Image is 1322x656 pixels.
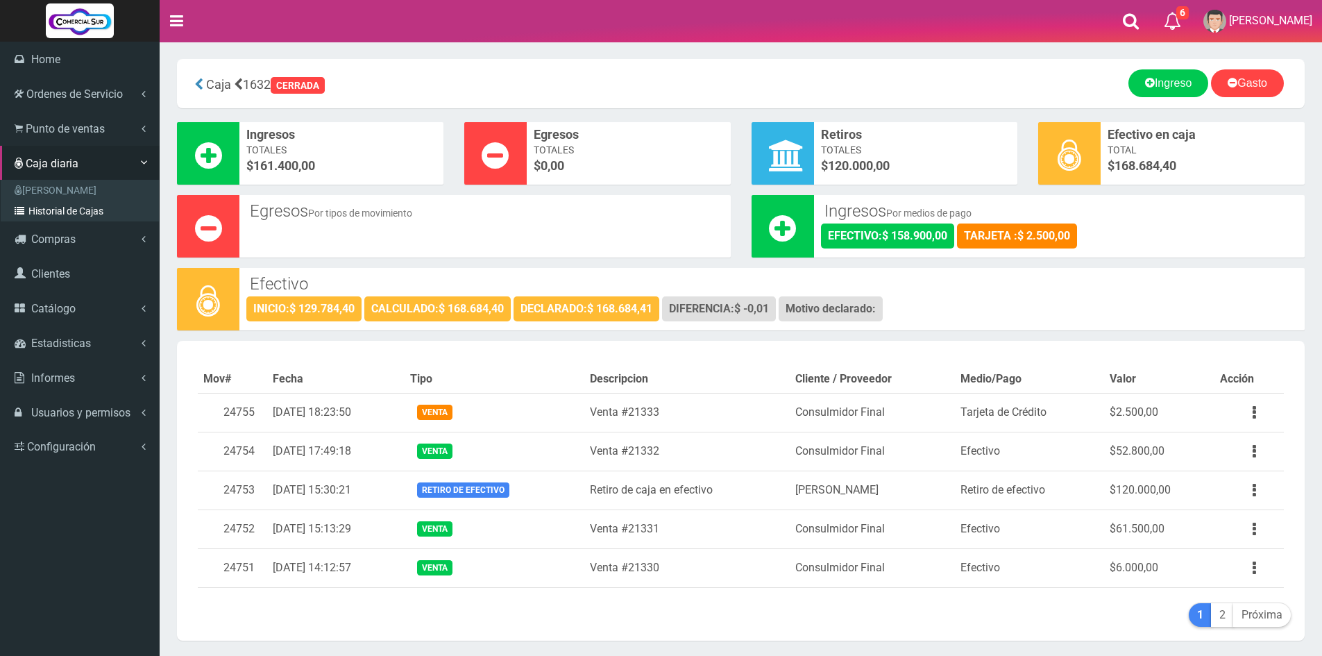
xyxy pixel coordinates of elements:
div: DECLARADO: [514,296,659,321]
td: [DATE] 14:12:57 [267,548,405,587]
td: [PERSON_NAME] [790,471,955,510]
img: User Image [1203,10,1226,33]
a: [PERSON_NAME] [4,180,159,201]
span: $ [246,157,437,175]
th: Tipo [405,366,585,393]
b: 1 [1197,608,1203,621]
span: Punto de ventas [26,122,105,135]
td: Consulmidor Final [790,393,955,432]
span: Compras [31,233,76,246]
td: $6.000,00 [1104,548,1215,587]
font: 161.400,00 [253,158,315,173]
font: 120.000,00 [828,158,890,173]
span: [PERSON_NAME] [1229,14,1312,27]
span: Venta [417,405,452,419]
td: Venta #21332 [584,432,790,471]
a: 2 [1211,603,1234,628]
span: Caja diaria [26,157,78,170]
span: Egresos [534,126,724,144]
th: Valor [1104,366,1215,393]
td: [DATE] 17:49:18 [267,432,405,471]
span: Catálogo [31,302,76,315]
span: Total [1108,143,1298,157]
div: 1632 [187,69,557,98]
div: CALCULADO: [364,296,511,321]
span: Totales [534,143,724,157]
td: Retiro de efectivo [955,471,1104,510]
span: $ [1108,157,1298,175]
strong: $ 2.500,00 [1017,229,1070,242]
div: CERRADA [271,77,325,94]
td: Efectivo [955,432,1104,471]
span: Informes [31,371,75,385]
span: Venta [417,444,452,458]
span: Home [31,53,60,66]
td: 24754 [198,432,267,471]
td: Venta #21330 [584,548,790,587]
td: Efectivo [955,510,1104,548]
span: Venta [417,560,452,575]
span: Ingresos [246,126,437,144]
small: Por medios de pago [886,208,972,219]
a: Próxima [1233,603,1291,628]
span: Caja [206,77,231,92]
strong: $ 168.684,41 [587,302,652,315]
a: Historial de Cajas [4,201,159,221]
span: Ordenes de Servicio [26,87,123,101]
strong: $ -0,01 [734,302,769,315]
span: Clientes [31,267,70,280]
span: $ [534,157,724,175]
th: Medio/Pago [955,366,1104,393]
small: Por tipos de movimiento [308,208,412,219]
font: 0,00 [541,158,564,173]
th: Cliente / Proveedor [790,366,955,393]
td: 24751 [198,548,267,587]
span: Retiro de efectivo [417,482,509,497]
span: 168.684,40 [1115,158,1176,173]
span: Configuración [27,440,96,453]
td: Consulmidor Final [790,548,955,587]
td: Venta #21333 [584,393,790,432]
h3: Efectivo [250,275,1294,293]
td: $52.800,00 [1104,432,1215,471]
strong: $ 168.684,40 [439,302,504,315]
td: 24753 [198,471,267,510]
td: [DATE] 18:23:50 [267,393,405,432]
img: Logo grande [46,3,114,38]
td: [DATE] 15:13:29 [267,510,405,548]
span: Venta [417,521,452,536]
span: Estadisticas [31,337,91,350]
span: Usuarios y permisos [31,406,130,419]
td: Retiro de caja en efectivo [584,471,790,510]
span: $ [821,157,1011,175]
span: Retiros [821,126,1011,144]
td: Consulmidor Final [790,510,955,548]
td: Tarjeta de Crédito [955,393,1104,432]
th: Mov# [198,366,267,393]
td: $61.500,00 [1104,510,1215,548]
td: [DATE] 15:30:21 [267,471,405,510]
span: Efectivo en caja [1108,126,1298,144]
div: EFECTIVO: [821,224,954,249]
span: Totales [246,143,437,157]
div: DIFERENCIA: [662,296,776,321]
strong: $ 158.900,00 [882,229,947,242]
div: INICIO: [246,296,362,321]
a: Ingreso [1128,69,1208,97]
div: Motivo declarado: [779,296,883,321]
td: Efectivo [955,548,1104,587]
th: Fecha [267,366,405,393]
strong: $ 129.784,40 [289,302,355,315]
div: TARJETA : [957,224,1077,249]
span: Totales [821,143,1011,157]
td: 24755 [198,393,267,432]
td: $120.000,00 [1104,471,1215,510]
td: Consulmidor Final [790,432,955,471]
th: Descripcion [584,366,790,393]
a: Gasto [1211,69,1284,97]
td: $2.500,00 [1104,393,1215,432]
h3: Egresos [250,202,720,220]
span: 6 [1176,6,1189,19]
th: Acción [1214,366,1284,393]
td: Venta #21331 [584,510,790,548]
